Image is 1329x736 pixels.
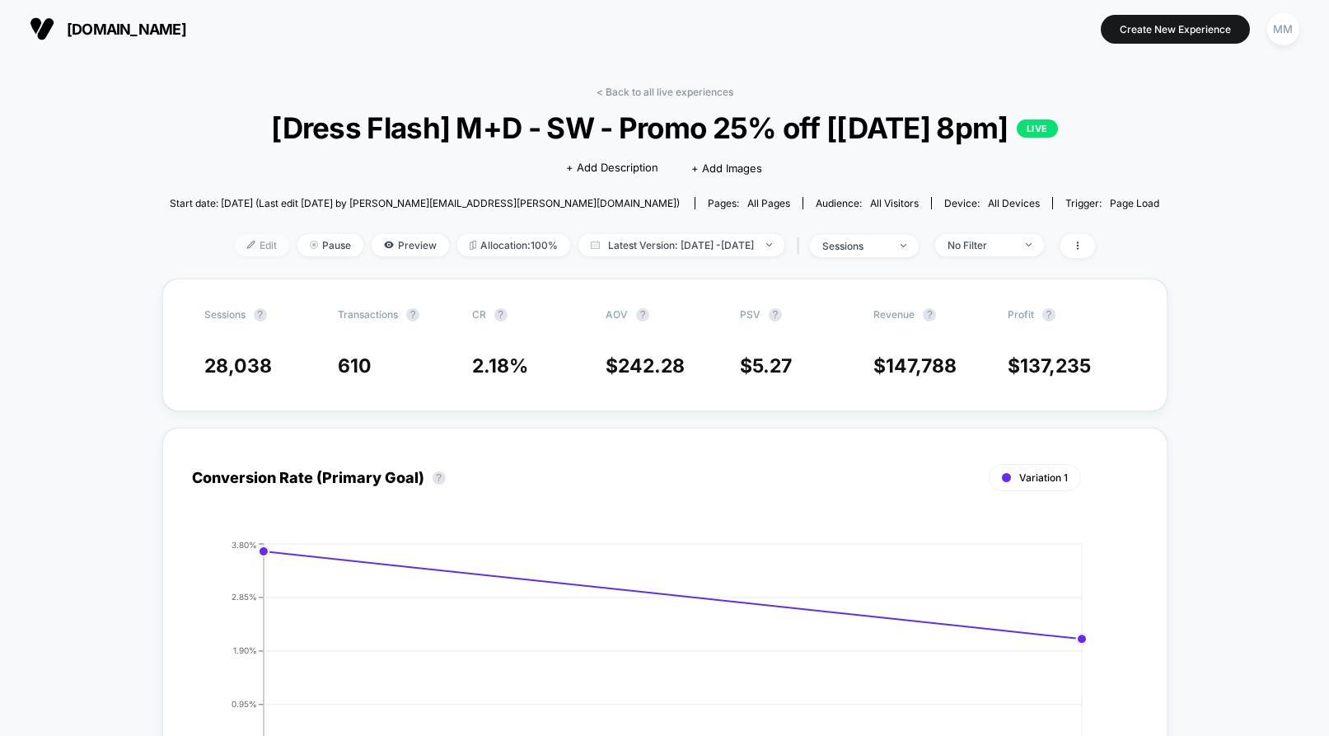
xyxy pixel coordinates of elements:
[747,197,790,209] span: all pages
[254,308,267,321] button: ?
[457,234,570,256] span: Allocation: 100%
[472,308,486,321] span: CR
[873,354,957,377] span: $
[297,234,363,256] span: Pause
[231,592,256,602] tspan: 2.85%
[691,162,762,175] span: + Add Images
[204,308,246,321] span: Sessions
[338,354,372,377] span: 610
[1020,354,1091,377] span: 137,235
[578,234,784,256] span: Latest Version: [DATE] - [DATE]
[591,241,600,249] img: calendar
[886,354,957,377] span: 147,788
[235,234,289,256] span: Edit
[1262,12,1304,46] button: MM
[870,197,919,209] span: All Visitors
[1065,197,1159,209] div: Trigger:
[231,699,256,709] tspan: 0.95%
[901,244,906,247] img: end
[25,16,191,42] button: [DOMAIN_NAME]
[472,354,528,377] span: 2.18 %
[310,241,318,249] img: end
[1017,120,1058,138] p: LIVE
[793,234,810,258] span: |
[247,241,255,249] img: edit
[923,308,936,321] button: ?
[873,308,915,321] span: Revenue
[597,86,733,98] a: < Back to all live experiences
[1019,471,1068,484] span: Variation 1
[231,539,256,549] tspan: 3.80%
[636,308,649,321] button: ?
[204,354,272,377] span: 28,038
[170,197,680,209] span: Start date: [DATE] (Last edit [DATE] by [PERSON_NAME][EMAIL_ADDRESS][PERSON_NAME][DOMAIN_NAME])
[769,308,782,321] button: ?
[752,354,792,377] span: 5.27
[1008,354,1091,377] span: $
[232,645,256,655] tspan: 1.90%
[740,308,760,321] span: PSV
[822,240,888,252] div: sessions
[30,16,54,41] img: Visually logo
[988,197,1040,209] span: all devices
[433,471,446,485] button: ?
[931,197,1052,209] span: Device:
[1042,308,1055,321] button: ?
[219,110,1109,145] span: [Dress Flash] M+D - SW - Promo 25% off [[DATE] 8pm]
[708,197,790,209] div: Pages:
[67,21,186,38] span: [DOMAIN_NAME]
[606,354,685,377] span: $
[816,197,919,209] div: Audience:
[618,354,685,377] span: 242.28
[606,308,628,321] span: AOV
[740,354,792,377] span: $
[1110,197,1159,209] span: Page Load
[372,234,449,256] span: Preview
[948,239,1013,251] div: No Filter
[338,308,398,321] span: Transactions
[406,308,419,321] button: ?
[470,241,476,250] img: rebalance
[1101,15,1250,44] button: Create New Experience
[1267,13,1299,45] div: MM
[494,308,508,321] button: ?
[766,243,772,246] img: end
[1008,308,1034,321] span: Profit
[1026,243,1032,246] img: end
[566,160,658,176] span: + Add Description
